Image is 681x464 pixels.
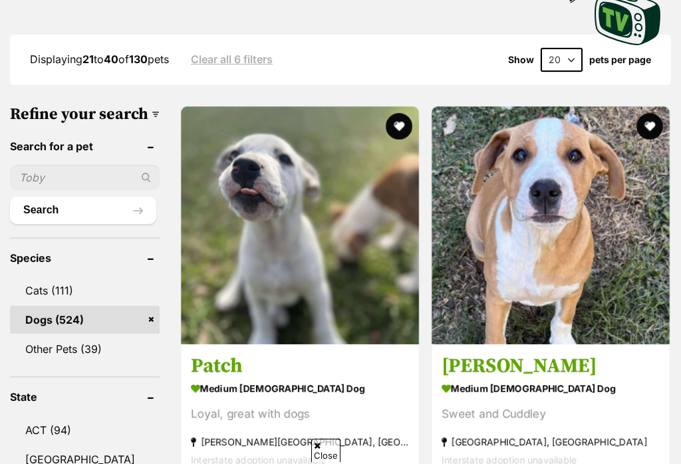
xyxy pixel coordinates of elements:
[311,439,340,462] span: Close
[10,140,160,152] header: Search for a pet
[10,105,160,124] h3: Refine your search
[10,335,160,363] a: Other Pets (39)
[191,379,409,398] strong: medium [DEMOGRAPHIC_DATA] Dog
[10,306,160,334] a: Dogs (524)
[191,354,409,379] h3: Patch
[636,113,663,140] button: favourite
[10,165,160,190] input: Toby
[191,53,273,65] a: Clear all 6 filters
[442,379,660,398] strong: medium [DEMOGRAPHIC_DATA] Dog
[442,354,660,379] h3: [PERSON_NAME]
[442,433,660,451] strong: [GEOGRAPHIC_DATA], [GEOGRAPHIC_DATA]
[104,53,118,66] strong: 40
[129,53,148,66] strong: 130
[10,416,160,444] a: ACT (94)
[191,433,409,451] strong: [PERSON_NAME][GEOGRAPHIC_DATA], [GEOGRAPHIC_DATA]
[10,252,160,264] header: Species
[386,113,412,140] button: favourite
[508,55,534,65] span: Show
[10,277,160,304] a: Cats (111)
[432,106,670,344] img: Larry - Staffordshire Bull Terrier Dog
[181,106,419,344] img: Patch - Staffordshire Bull Terrier Dog
[10,197,156,223] button: Search
[82,53,94,66] strong: 21
[10,391,160,403] header: State
[589,55,651,65] label: pets per page
[442,405,660,423] div: Sweet and Cuddley
[30,53,169,66] span: Displaying to of pets
[191,405,409,423] div: Loyal, great with dogs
